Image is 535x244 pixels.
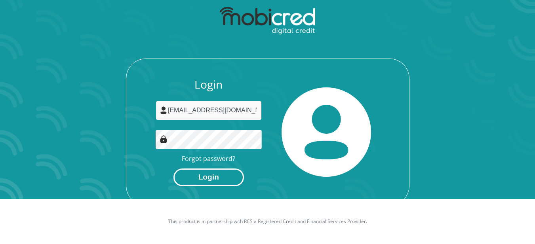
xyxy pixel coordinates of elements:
[156,101,262,120] input: Username
[182,154,235,163] a: Forgot password?
[220,7,315,35] img: mobicred logo
[160,106,168,114] img: user-icon image
[173,168,244,186] button: Login
[160,135,168,143] img: Image
[48,218,487,225] p: This product is in partnership with RCS a Registered Credit and Financial Services Provider.
[156,78,262,91] h3: Login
